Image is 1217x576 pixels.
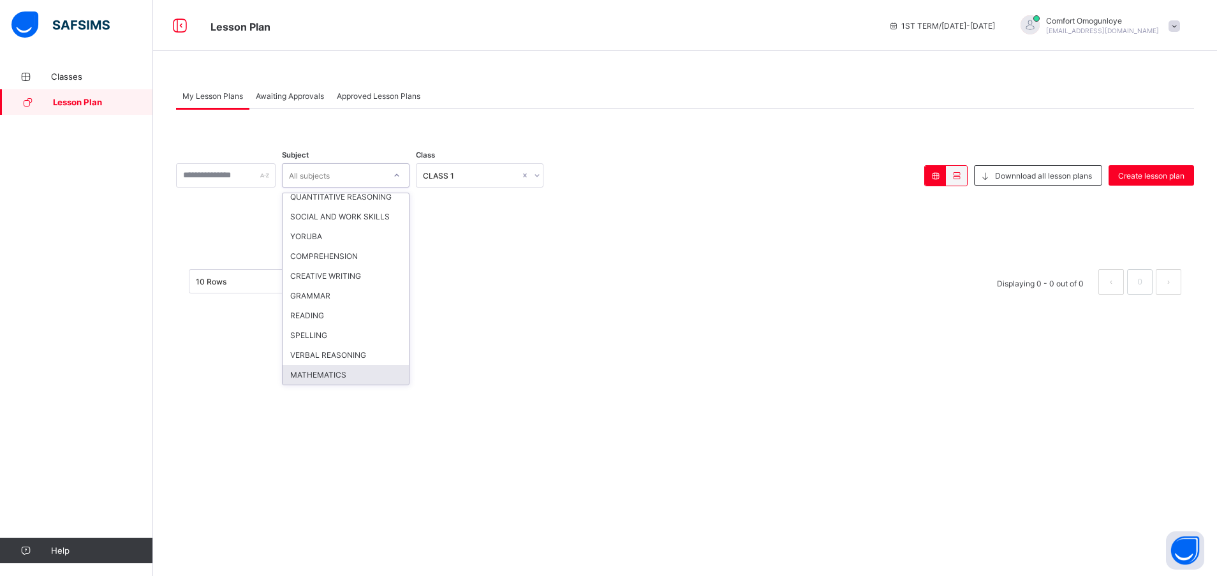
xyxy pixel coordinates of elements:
div: All subjects [289,163,330,188]
button: prev page [1098,269,1124,295]
div: CLASS 1 [423,171,520,181]
span: Lesson Plan [210,20,270,33]
div: COMPREHENSION [283,246,409,266]
span: Class [416,151,435,159]
img: safsims [11,11,110,38]
span: session/term information [889,21,995,31]
div: CREATIVE WRITING [283,266,409,286]
span: Downnload all lesson plans [995,171,1092,181]
div: VERBAL REASONING [283,345,409,365]
button: next page [1156,269,1181,295]
li: 上一页 [1098,269,1124,295]
span: Awaiting Approvals [256,91,324,101]
a: 0 [1133,274,1146,290]
div: YORUBA [283,226,409,246]
span: Approved Lesson Plans [337,91,420,101]
span: My Lesson Plans [182,91,243,101]
span: Subject [282,151,309,159]
span: Create lesson plan [1118,171,1184,181]
li: Displaying 0 - 0 out of 0 [987,269,1093,295]
div: SOCIAL AND WORK SKILLS [283,207,409,226]
span: Lesson Plan [53,97,153,107]
div: READING [283,306,409,325]
div: MATHEMATICS [283,365,409,385]
span: Help [51,545,152,556]
div: 10 Rows [196,277,280,286]
span: [EMAIL_ADDRESS][DOMAIN_NAME] [1046,27,1159,34]
div: QUANTITATIVE REASONING [283,187,409,207]
li: 下一页 [1156,269,1181,295]
div: ComfortOmogunloye [1008,15,1186,36]
li: 0 [1127,269,1153,295]
button: Open asap [1166,531,1204,570]
div: SPELLING [283,325,409,345]
div: GRAMMAR [283,286,409,306]
span: Classes [51,71,153,82]
span: Comfort Omogunloye [1046,16,1159,26]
